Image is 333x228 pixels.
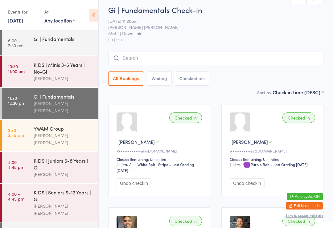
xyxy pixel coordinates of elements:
span: / White Belt 1 Stripe – Last Grading [DATE] [117,162,194,173]
div: At [44,7,75,17]
input: Search [108,51,323,65]
button: how to secure with pin [286,214,323,218]
div: Events for [8,7,38,17]
div: [PERSON_NAME] [34,171,93,178]
a: 6:00 -7:30 amGi | Fundamentals [2,30,98,55]
span: [PERSON_NAME] [232,139,268,145]
button: All Bookings [108,71,144,86]
div: Jiu Jitsu [230,162,241,167]
button: Undo checkin [117,178,151,188]
div: Check in time (DESC) [273,89,323,96]
span: [PERSON_NAME] [PERSON_NAME] [108,24,314,30]
div: KIDS | Minis 3-5 Years | No-Gi [34,61,93,75]
a: 10:30 -11:00 amKIDS | Minis 3-5 Years | No-Gi[PERSON_NAME] [2,56,98,87]
div: Checked in [282,112,315,123]
div: 5 [202,76,205,81]
div: [PERSON_NAME] [PERSON_NAME] [34,132,93,146]
span: Jiu Jitsu [108,36,323,43]
button: Waiting [147,71,172,86]
div: Classes Remaining: Unlimited [230,157,317,162]
div: [PERSON_NAME] [34,75,93,82]
span: [DATE] 11:30am [108,18,314,24]
button: Exit kiosk mode [286,202,323,210]
span: Mat 1 | Downstairs [108,30,314,36]
div: R••••••••••••n@[DOMAIN_NAME] [117,148,204,153]
a: 4:00 -4:45 pmKIDS | Juniors 5-8 Years | Gi[PERSON_NAME] [2,152,98,183]
div: Checked in [282,216,315,226]
time: 10:30 - 11:00 am [8,64,25,74]
div: [PERSON_NAME] [PERSON_NAME] [34,202,93,217]
span: [PERSON_NAME] [118,139,155,145]
a: [DATE] [8,17,23,24]
label: Sort by [257,89,271,96]
span: / Purple Belt – Last Grading [DATE] [242,162,308,167]
div: Gi | Fundamentals [34,93,93,100]
div: Classes Remaining: Unlimited [117,157,204,162]
div: YWAM Group [34,125,93,132]
h2: Gi | Fundamentals Check-in [108,5,323,15]
button: Auto-cycle: ON [287,193,323,200]
time: 6:00 - 7:30 am [8,38,23,48]
a: 4:00 -4:45 pmKIDS | Seniors 9-12 Years | Gi[PERSON_NAME] [PERSON_NAME] [2,184,98,222]
time: 2:30 - 3:45 pm [8,128,24,137]
time: 11:30 - 12:30 pm [8,96,25,105]
div: KIDS | Juniors 5-8 Years | Gi [34,157,93,171]
button: Checked in5 [175,71,210,86]
div: Jiu Jitsu [117,162,128,167]
div: [PERSON_NAME] [PERSON_NAME] [34,100,93,114]
time: 4:00 - 4:45 pm [8,191,24,201]
div: J•••••••••••s@[DOMAIN_NAME] [230,148,317,153]
div: Any location [44,17,75,24]
button: Undo checkin [230,178,265,188]
time: 4:00 - 4:45 pm [8,160,24,169]
a: 11:30 -12:30 pmGi | Fundamentals[PERSON_NAME] [PERSON_NAME] [2,88,98,119]
div: Checked in [169,112,202,123]
a: 2:30 -3:45 pmYWAM Group[PERSON_NAME] [PERSON_NAME] [2,120,98,151]
div: Checked in [169,216,202,226]
div: KIDS | Seniors 9-12 Years | Gi [34,189,93,202]
div: Gi | Fundamentals [34,35,93,42]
